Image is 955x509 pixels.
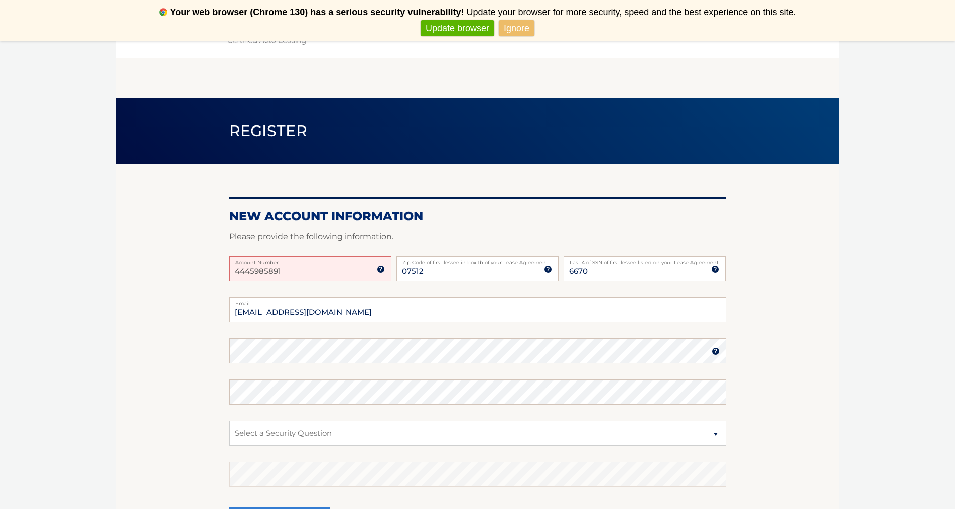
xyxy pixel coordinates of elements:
input: SSN or EIN (last 4 digits only) [564,256,726,281]
img: tooltip.svg [377,265,385,273]
input: Account Number [229,256,391,281]
label: Account Number [229,256,391,264]
input: Zip Code [396,256,559,281]
b: Your web browser (Chrome 130) has a serious security vulnerability! [170,7,464,17]
p: Please provide the following information. [229,230,726,244]
img: tooltip.svg [712,347,720,355]
a: Ignore [499,20,534,37]
input: Email [229,297,726,322]
label: Last 4 of SSN of first lessee listed on your Lease Agreement [564,256,726,264]
span: Update your browser for more security, speed and the best experience on this site. [466,7,796,17]
img: tooltip.svg [544,265,552,273]
h2: New Account Information [229,209,726,224]
label: Zip Code of first lessee in box 1b of your Lease Agreement [396,256,559,264]
span: Register [229,121,308,140]
label: Email [229,297,726,305]
img: tooltip.svg [711,265,719,273]
a: Update browser [421,20,494,37]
